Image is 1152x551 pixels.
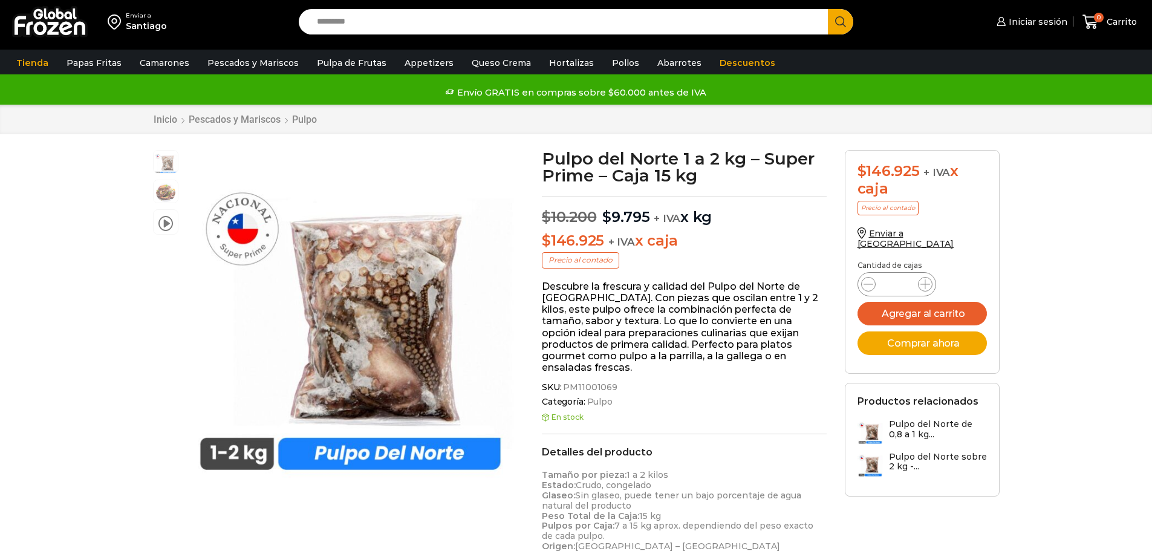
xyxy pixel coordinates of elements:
[154,180,178,204] span: pulpo-
[542,252,619,268] p: Precio al contado
[651,51,708,74] a: Abarrotes
[857,452,987,478] a: Pulpo del Norte sobre 2 kg -...
[608,236,635,248] span: + IVA
[857,331,987,355] button: Comprar ahora
[857,419,987,445] a: Pulpo del Norte de 0,8 a 1 kg...
[188,114,281,125] a: Pescados y Mariscos
[585,397,613,407] a: Pulpo
[889,452,987,472] h3: Pulpo del Norte sobre 2 kg -...
[154,151,178,175] span: pulpo-super-prime-2
[542,480,576,491] strong: Estado:
[857,261,987,270] p: Cantidad de cajas
[291,114,317,125] a: Pulpo
[1094,13,1104,22] span: 0
[561,382,617,393] span: PM11001069
[399,51,460,74] a: Appetizers
[542,446,827,458] h2: Detalles del producto
[994,10,1067,34] a: Iniciar sesión
[542,150,827,184] h1: Pulpo del Norte 1 a 2 kg – Super Prime – Caja 15 kg
[542,208,596,226] bdi: 10.200
[311,51,392,74] a: Pulpa de Frutas
[543,51,600,74] a: Hortalizas
[542,196,827,226] p: x kg
[542,490,575,501] strong: Glaseo:
[885,276,908,293] input: Product quantity
[542,469,626,480] strong: Tamaño por pieza:
[542,382,827,393] span: SKU:
[542,208,551,226] span: $
[857,162,867,180] span: $
[542,232,551,249] span: $
[126,20,167,32] div: Santiago
[889,419,987,440] h3: Pulpo del Norte de 0,8 a 1 kg...
[542,413,827,422] p: En stock
[828,9,853,34] button: Search button
[153,114,317,125] nav: Breadcrumb
[466,51,537,74] a: Queso Crema
[542,510,639,521] strong: Peso Total de la Caja:
[602,208,611,226] span: $
[602,208,650,226] bdi: 9.795
[857,396,978,407] h2: Productos relacionados
[542,281,827,374] p: Descubre la frescura y calidad del Pulpo del Norte de [GEOGRAPHIC_DATA]. Con piezas que oscilan e...
[1006,16,1067,28] span: Iniciar sesión
[10,51,54,74] a: Tienda
[201,51,305,74] a: Pescados y Mariscos
[542,232,827,250] p: x caja
[126,11,167,20] div: Enviar a
[542,520,614,531] strong: Pulpos por Caja:
[857,201,919,215] p: Precio al contado
[542,397,827,407] span: Categoría:
[923,166,950,178] span: + IVA
[108,11,126,32] img: address-field-icon.svg
[654,212,680,224] span: + IVA
[857,163,987,198] div: x caja
[153,114,178,125] a: Inicio
[60,51,128,74] a: Papas Fritas
[857,228,954,249] a: Enviar a [GEOGRAPHIC_DATA]
[606,51,645,74] a: Pollos
[1104,16,1137,28] span: Carrito
[857,302,987,325] button: Agregar al carrito
[714,51,781,74] a: Descuentos
[542,232,604,249] bdi: 146.925
[857,162,920,180] bdi: 146.925
[1079,8,1140,36] a: 0 Carrito
[134,51,195,74] a: Camarones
